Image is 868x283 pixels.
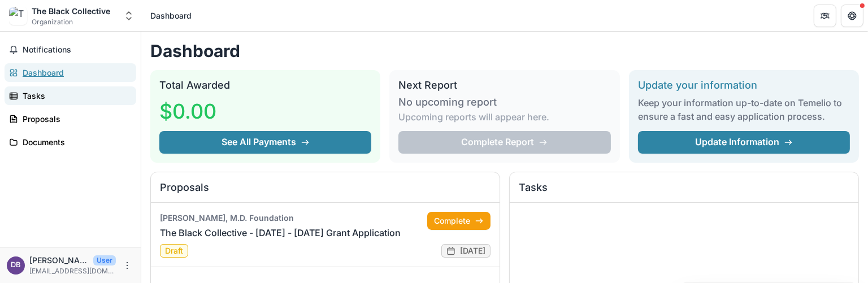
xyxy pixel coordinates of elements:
div: Tasks [23,90,127,102]
button: Notifications [5,41,136,59]
h2: Update your information [638,79,850,92]
p: Upcoming reports will appear here. [398,110,549,124]
a: Complete [427,212,491,230]
div: The Black Collective [32,5,110,17]
img: The Black Collective [9,7,27,25]
a: Update Information [638,131,850,154]
span: Organization [32,17,73,27]
h3: No upcoming report [398,96,497,108]
span: Notifications [23,45,132,55]
h2: Total Awarded [159,79,371,92]
button: Partners [814,5,836,27]
a: The Black Collective - [DATE] - [DATE] Grant Application [160,226,401,240]
h2: Proposals [160,181,491,203]
div: Documents [23,136,127,148]
h2: Tasks [519,181,849,203]
div: Dashboard [150,10,192,21]
button: More [120,259,134,272]
h1: Dashboard [150,41,859,61]
div: Proposals [23,113,127,125]
p: [PERSON_NAME] [29,254,89,266]
button: Open entity switcher [121,5,137,27]
h3: Keep your information up-to-date on Temelio to ensure a fast and easy application process. [638,96,850,123]
div: Denise Booker [11,262,21,269]
p: [EMAIL_ADDRESS][DOMAIN_NAME] [29,266,116,276]
a: Tasks [5,86,136,105]
button: Get Help [841,5,863,27]
div: Dashboard [23,67,127,79]
h2: Next Report [398,79,610,92]
h3: $0.00 [159,96,244,127]
a: Dashboard [5,63,136,82]
p: User [93,255,116,265]
a: Documents [5,133,136,151]
a: Proposals [5,110,136,128]
button: See All Payments [159,131,371,154]
nav: breadcrumb [146,7,196,24]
